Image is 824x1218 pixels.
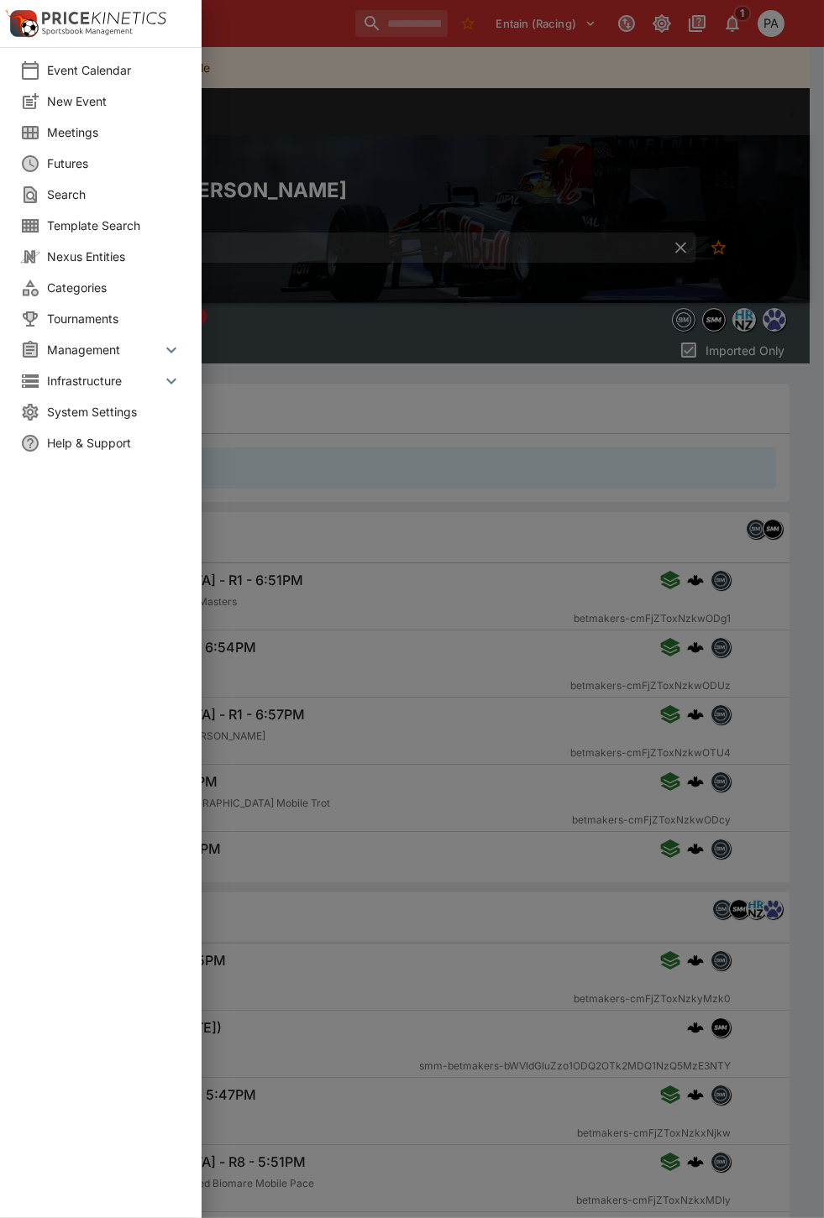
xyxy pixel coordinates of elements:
span: Help & Support [47,434,181,452]
span: Infrastructure [47,372,161,389]
span: Futures [47,154,181,172]
span: Tournaments [47,310,181,327]
span: Meetings [47,123,181,141]
img: PriceKinetics [42,12,166,24]
span: Search [47,186,181,203]
span: System Settings [47,403,181,421]
img: PriceKinetics Logo [5,7,39,40]
span: Nexus Entities [47,248,181,265]
span: Event Calendar [47,61,181,79]
span: Management [47,341,161,358]
span: Categories [47,279,181,296]
span: Template Search [47,217,181,234]
img: Sportsbook Management [42,28,133,35]
span: New Event [47,92,181,110]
